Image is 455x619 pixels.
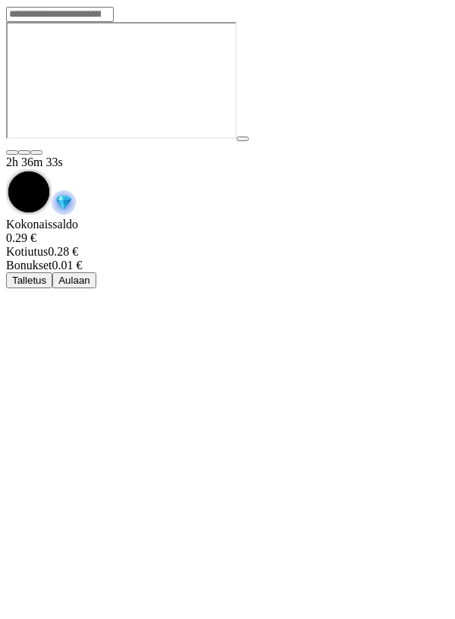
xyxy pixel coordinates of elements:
button: fullscreen icon [30,150,42,155]
div: 0.28 € [6,245,449,259]
iframe: Goat Getter [6,22,237,139]
div: Game menu [6,156,449,218]
input: Search [6,7,114,22]
button: close icon [6,150,18,155]
button: chevron-down icon [18,150,30,155]
button: Talletus [6,272,52,288]
span: user session time [6,156,63,168]
button: Aulaan [52,272,96,288]
span: Bonukset [6,259,52,272]
span: Talletus [12,275,46,286]
span: Kotiutus [6,245,48,258]
div: 0.29 € [6,231,449,245]
span: Aulaan [58,275,90,286]
div: Kokonaissaldo [6,218,449,245]
button: play icon [237,137,249,141]
img: reward-icon [52,190,76,215]
div: Game menu content [6,218,449,288]
div: 0.01 € [6,259,449,272]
